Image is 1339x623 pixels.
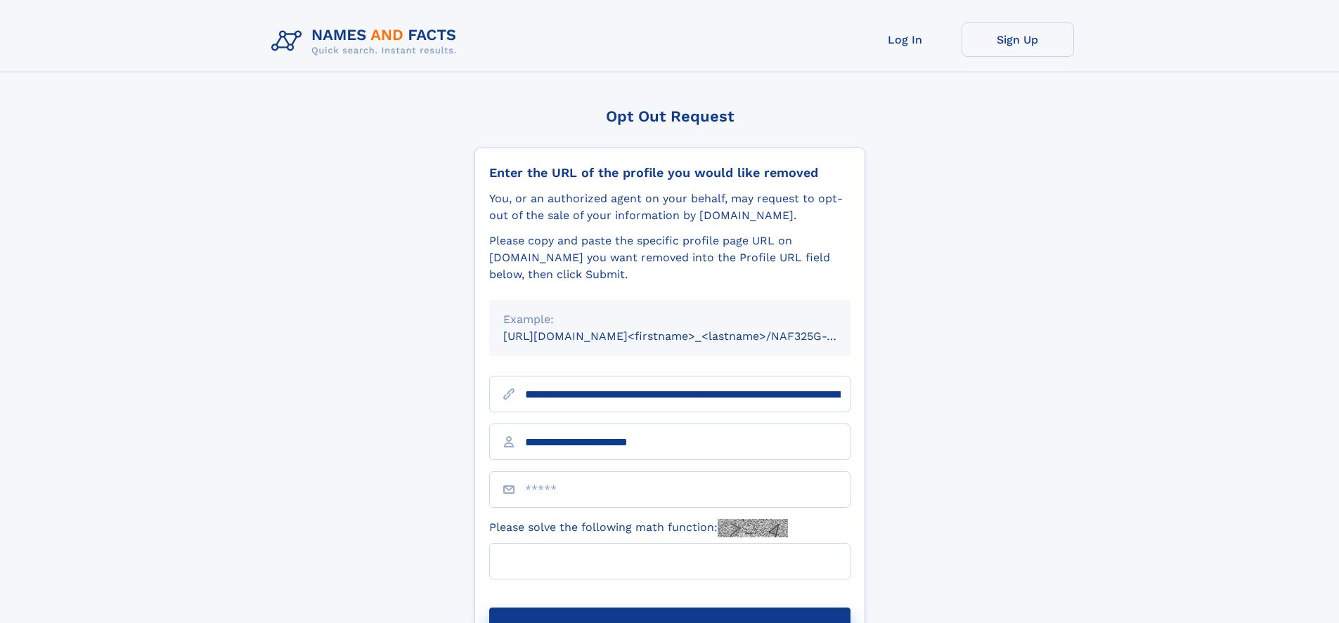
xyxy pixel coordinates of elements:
[503,329,877,343] small: [URL][DOMAIN_NAME]<firstname>_<lastname>/NAF325G-xxxxxxxx
[962,22,1074,57] a: Sign Up
[503,311,836,328] div: Example:
[489,232,850,283] div: Please copy and paste the specific profile page URL on [DOMAIN_NAME] you want removed into the Pr...
[489,519,788,537] label: Please solve the following math function:
[474,107,865,125] div: Opt Out Request
[849,22,962,57] a: Log In
[266,22,468,60] img: Logo Names and Facts
[489,190,850,224] div: You, or an authorized agent on your behalf, may request to opt-out of the sale of your informatio...
[489,165,850,181] div: Enter the URL of the profile you would like removed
